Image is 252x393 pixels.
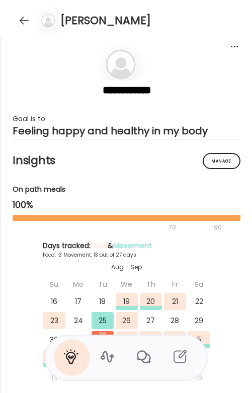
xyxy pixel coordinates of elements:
[43,241,211,251] div: Days tracked: &
[116,293,138,310] div: 19
[13,199,240,211] div: 100%
[67,331,90,348] div: 31
[164,312,186,329] div: 28
[116,276,138,293] div: We
[92,312,114,329] div: 25
[92,331,114,335] div: Sep
[140,331,162,348] div: 3
[43,369,65,386] div: 13
[140,312,162,329] div: 27
[164,331,186,348] div: 4
[203,153,240,169] div: Manage
[13,113,240,125] div: Goal is to
[43,331,65,348] div: 30
[43,312,65,329] div: 23
[13,184,240,195] div: On path meals
[140,293,162,310] div: 20
[13,125,240,137] div: Feeling happy and healthy in my body
[67,276,90,293] div: Mo
[41,14,55,28] img: bg-avatar-default.svg
[67,293,90,310] div: 17
[188,331,210,348] div: 5
[188,312,210,329] div: 29
[188,276,210,293] div: Sa
[60,13,151,28] h4: [PERSON_NAME]
[116,312,138,329] div: 26
[43,251,211,259] div: Food: 13 Movement: 13 out of 27 days
[43,350,65,367] div: 6
[91,241,108,251] span: Food
[106,49,136,80] img: bg-avatar-default.svg
[43,276,65,293] div: Su
[113,241,152,251] span: Movement
[92,276,114,293] div: Tu
[188,293,210,310] div: 22
[116,331,138,348] div: 2
[43,293,65,310] div: 16
[92,331,114,348] div: 1
[213,221,223,233] div: 90
[164,293,186,310] div: 21
[13,153,240,168] h2: Insights
[164,276,186,293] div: Fr
[92,293,114,310] div: 18
[43,263,211,272] div: Aug - Sep
[67,312,90,329] div: 24
[13,221,211,233] div: 70
[140,276,162,293] div: Th
[188,369,210,386] div: 19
